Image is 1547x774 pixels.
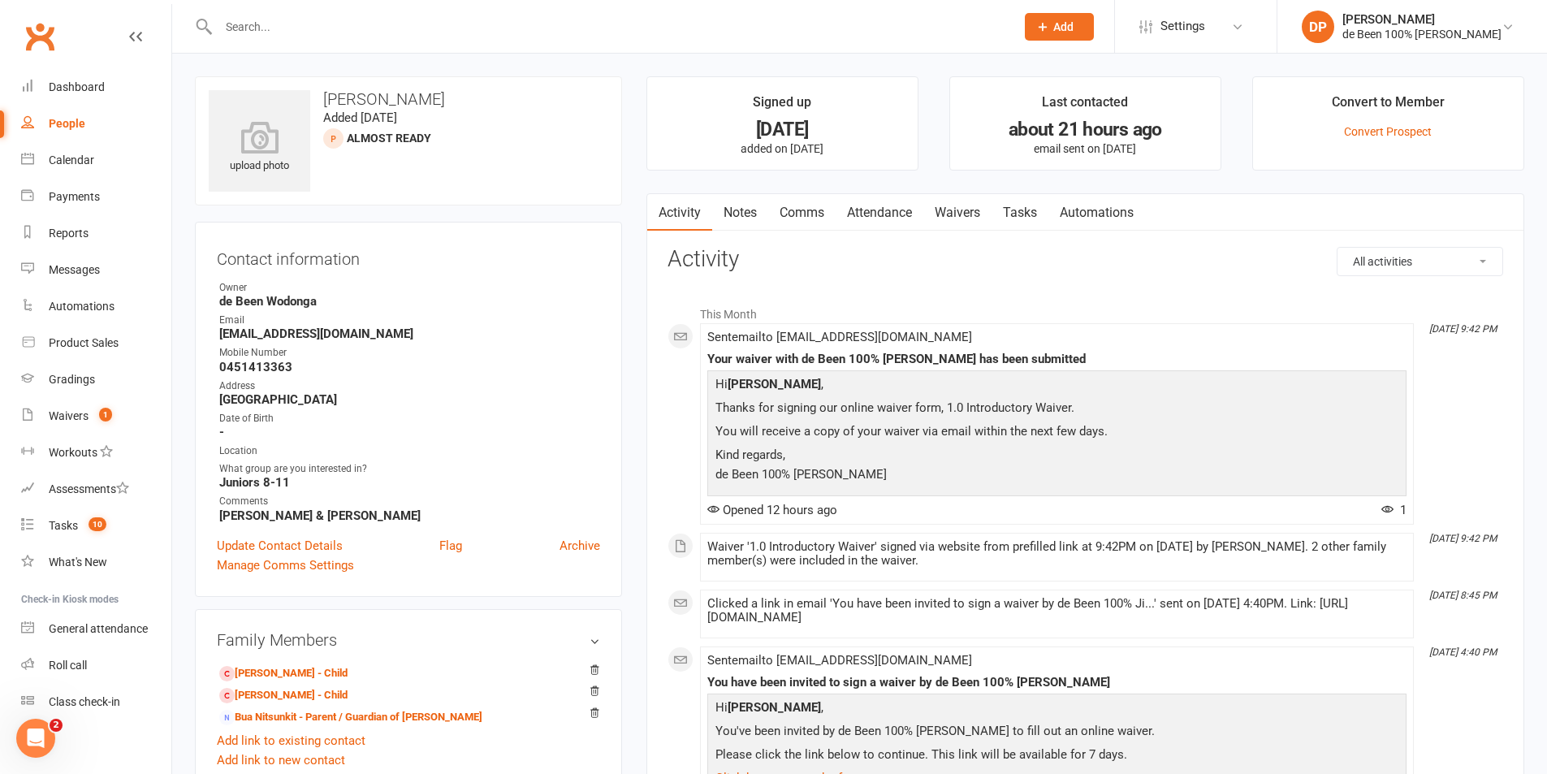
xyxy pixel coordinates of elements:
[1342,12,1502,27] div: [PERSON_NAME]
[707,330,972,344] span: Sent email to [EMAIL_ADDRESS][DOMAIN_NAME]
[49,117,85,130] div: People
[219,294,600,309] strong: de Been Wodonga
[21,611,171,647] a: General attendance kiosk mode
[49,263,100,276] div: Messages
[1042,92,1128,121] div: Last contacted
[16,719,55,758] iframe: Intercom live chat
[1160,8,1205,45] span: Settings
[217,244,600,268] h3: Contact information
[217,556,354,575] a: Manage Comms Settings
[99,408,112,422] span: 1
[923,194,992,231] a: Waivers
[219,494,600,509] div: Comments
[21,544,171,581] a: What's New
[711,721,1402,745] p: You've been invited by de Been 100% [PERSON_NAME] to fill out an online waiver.
[711,374,1402,398] p: Hi ,
[49,409,89,422] div: Waivers
[49,482,129,495] div: Assessments
[1429,533,1497,544] i: [DATE] 9:42 PM
[217,731,365,750] a: Add link to existing contact
[49,695,120,708] div: Class check-in
[219,280,600,296] div: Owner
[219,326,600,341] strong: [EMAIL_ADDRESS][DOMAIN_NAME]
[89,517,106,531] span: 10
[219,443,600,459] div: Location
[49,373,95,386] div: Gradings
[1381,503,1407,517] span: 1
[753,92,811,121] div: Signed up
[49,227,89,240] div: Reports
[347,132,431,145] span: Almost Ready
[1342,27,1502,41] div: de Been 100% [PERSON_NAME]
[49,300,115,313] div: Automations
[21,69,171,106] a: Dashboard
[21,325,171,361] a: Product Sales
[219,378,600,394] div: Address
[711,745,1402,768] p: Please click the link below to continue. This link will be available for 7 days.
[49,446,97,459] div: Workouts
[49,80,105,93] div: Dashboard
[768,194,836,231] a: Comms
[21,288,171,325] a: Automations
[49,154,94,166] div: Calendar
[49,622,148,635] div: General attendance
[707,503,837,517] span: Opened 12 hours ago
[217,631,600,649] h3: Family Members
[21,435,171,471] a: Workouts
[219,508,600,523] strong: [PERSON_NAME] & [PERSON_NAME]
[1048,194,1145,231] a: Automations
[1429,590,1497,601] i: [DATE] 8:45 PM
[965,121,1206,138] div: about 21 hours ago
[836,194,923,231] a: Attendance
[668,297,1503,323] li: This Month
[19,16,60,57] a: Clubworx
[21,179,171,215] a: Payments
[992,194,1048,231] a: Tasks
[323,110,397,125] time: Added [DATE]
[219,461,600,477] div: What group are you interested in?
[219,360,600,374] strong: 0451413363
[1053,20,1074,33] span: Add
[1429,323,1497,335] i: [DATE] 9:42 PM
[662,121,903,138] div: [DATE]
[711,422,1402,445] p: You will receive a copy of your waiver via email within the next few days.
[219,392,600,407] strong: [GEOGRAPHIC_DATA]
[21,471,171,508] a: Assessments
[1025,13,1094,41] button: Add
[219,313,600,328] div: Email
[49,556,107,569] div: What's New
[214,15,1004,38] input: Search...
[439,536,462,556] a: Flag
[707,540,1407,568] div: Waiver '1.0 Introductory Waiver' signed via website from prefilled link at 9:42PM on [DATE] by [P...
[49,519,78,532] div: Tasks
[662,142,903,155] p: added on [DATE]
[219,475,600,490] strong: Juniors 8-11
[219,411,600,426] div: Date of Birth
[1344,125,1432,138] a: Convert Prospect
[21,215,171,252] a: Reports
[21,252,171,288] a: Messages
[217,536,343,556] a: Update Contact Details
[21,106,171,142] a: People
[217,750,345,770] a: Add link to new contact
[21,361,171,398] a: Gradings
[668,247,1503,272] h3: Activity
[707,653,972,668] span: Sent email to [EMAIL_ADDRESS][DOMAIN_NAME]
[219,687,348,704] a: [PERSON_NAME] - Child
[712,194,768,231] a: Notes
[219,665,348,682] a: [PERSON_NAME] - Child
[1332,92,1445,121] div: Convert to Member
[1302,11,1334,43] div: DP
[49,336,119,349] div: Product Sales
[219,425,600,439] strong: -
[707,352,1407,366] div: Your waiver with de Been 100% [PERSON_NAME] has been submitted
[21,398,171,435] a: Waivers 1
[21,647,171,684] a: Roll call
[50,719,63,732] span: 2
[965,142,1206,155] p: email sent on [DATE]
[1429,646,1497,658] i: [DATE] 4:40 PM
[49,190,100,203] div: Payments
[728,700,821,715] strong: [PERSON_NAME]
[21,684,171,720] a: Class kiosk mode
[21,508,171,544] a: Tasks 10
